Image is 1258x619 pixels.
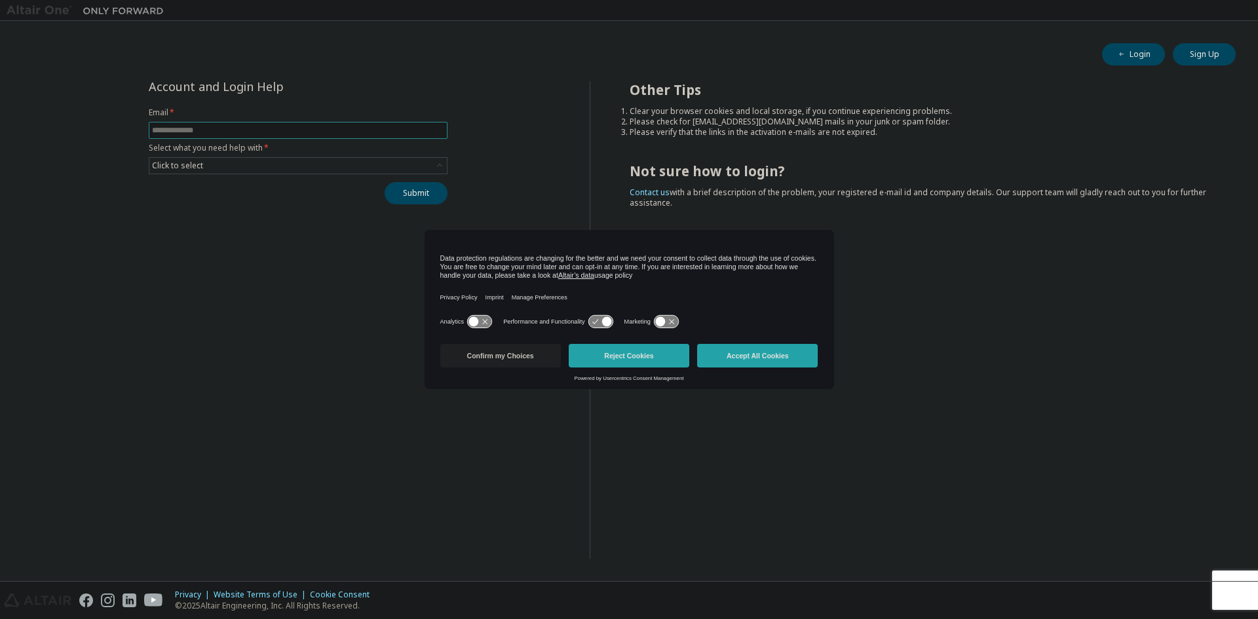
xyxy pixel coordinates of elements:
[1173,43,1236,66] button: Sign Up
[7,4,170,17] img: Altair One
[630,117,1213,127] li: Please check for [EMAIL_ADDRESS][DOMAIN_NAME] mails in your junk or spam folder.
[144,593,163,607] img: youtube.svg
[149,107,448,118] label: Email
[4,593,71,607] img: altair_logo.svg
[101,593,115,607] img: instagram.svg
[1102,43,1165,66] button: Login
[149,143,448,153] label: Select what you need help with
[630,127,1213,138] li: Please verify that the links in the activation e-mails are not expired.
[310,590,377,600] div: Cookie Consent
[152,160,203,171] div: Click to select
[149,81,388,92] div: Account and Login Help
[630,187,1206,208] span: with a brief description of the problem, your registered e-mail id and company details. Our suppo...
[630,162,1213,179] h2: Not sure how to login?
[630,187,670,198] a: Contact us
[175,590,214,600] div: Privacy
[79,593,93,607] img: facebook.svg
[385,182,448,204] button: Submit
[123,593,136,607] img: linkedin.svg
[630,106,1213,117] li: Clear your browser cookies and local storage, if you continue experiencing problems.
[630,81,1213,98] h2: Other Tips
[149,158,447,174] div: Click to select
[175,600,377,611] p: © 2025 Altair Engineering, Inc. All Rights Reserved.
[214,590,310,600] div: Website Terms of Use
